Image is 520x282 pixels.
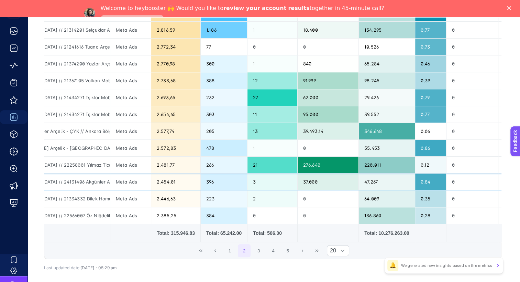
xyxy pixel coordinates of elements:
[247,72,297,89] div: 12
[151,39,200,55] div: 2.772,34
[201,140,247,156] div: 478
[223,5,286,11] b: review your account
[151,140,200,156] div: 2.572,83
[364,230,409,237] div: Total: 10.276.263.00
[298,140,358,156] div: 0
[296,244,309,257] button: Next Page
[238,244,251,257] button: 2
[415,55,446,72] div: 0,46
[110,106,151,123] div: Meta Ads
[288,5,309,11] b: results
[298,39,358,55] div: 0
[446,140,498,156] div: 0
[446,22,498,38] div: 0
[110,89,151,106] div: Meta Ads
[359,207,414,224] div: 136.860
[110,207,151,224] div: Meta Ads
[110,190,151,207] div: Meta Ads
[310,244,323,257] button: Last Page
[359,123,414,139] div: 346.648
[298,106,358,123] div: 95.000
[201,190,247,207] div: 223
[415,190,446,207] div: 0,35
[415,22,446,38] div: 0,77
[247,174,297,190] div: 3
[359,106,414,123] div: 39.552
[110,39,151,55] div: Meta Ads
[201,157,247,173] div: 266
[446,55,498,72] div: 0
[151,22,200,38] div: 2.816,59
[247,106,297,123] div: 11
[110,72,151,89] div: Meta Ads
[247,190,297,207] div: 2
[206,230,242,237] div: Total: 65.242.00
[415,140,446,156] div: 0,86
[446,106,498,123] div: 0
[201,106,247,123] div: 303
[110,22,151,38] div: Meta Ads
[247,123,297,139] div: 13
[101,5,384,12] div: Welcome to heybooster 🙌 Would you like to together in 45-minute call?
[415,72,446,89] div: 0,39
[359,174,414,190] div: 47.267
[201,89,247,106] div: 232
[281,244,294,257] button: 5
[298,207,358,224] div: 0
[151,123,200,139] div: 2.577,74
[247,22,297,38] div: 1
[252,244,265,257] button: 3
[359,22,414,38] div: 154.295
[201,22,247,38] div: 1.186
[446,190,498,207] div: 0
[151,157,200,173] div: 2.481,77
[327,246,336,256] span: Rows per page
[151,174,200,190] div: 2.454,01
[223,244,236,257] button: 1
[446,72,498,89] div: 0
[151,106,200,123] div: 2.654,65
[359,140,414,156] div: 55.453
[151,207,200,224] div: 2.385,25
[446,207,498,224] div: 0
[446,174,498,190] div: 0
[415,123,446,139] div: 0,06
[84,8,95,19] img: Profile image for Neslihan
[247,157,297,173] div: 21
[298,72,358,89] div: 91.999
[110,174,151,190] div: Meta Ads
[110,123,151,139] div: Meta Ads
[151,72,200,89] div: 2.733,68
[298,55,358,72] div: 840
[80,265,117,270] span: [DATE]・05:29 am
[415,106,446,123] div: 0,77
[201,174,247,190] div: 396
[44,265,80,270] span: Last updated date:
[415,174,446,190] div: 0,84
[151,190,200,207] div: 2.446,63
[201,39,247,55] div: 77
[247,39,297,55] div: 0
[298,22,358,38] div: 18.400
[298,123,358,139] div: 39.493,14
[446,157,498,173] div: 0
[359,190,414,207] div: 64.009
[359,72,414,89] div: 98.245
[415,39,446,55] div: 0,73
[101,15,164,24] a: Speak with an Expert
[446,123,498,139] div: 0
[359,157,414,173] div: 220.011
[253,230,292,237] div: Total: 506.00
[201,72,247,89] div: 388
[298,89,358,106] div: 62.000
[247,55,297,72] div: 1
[151,55,200,72] div: 2.770,98
[415,207,446,224] div: 0,28
[359,55,414,72] div: 65.284
[298,157,358,173] div: 276.640
[507,6,514,10] div: Close
[359,39,414,55] div: 10.526
[415,89,446,106] div: 0,79
[201,207,247,224] div: 384
[446,89,498,106] div: 0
